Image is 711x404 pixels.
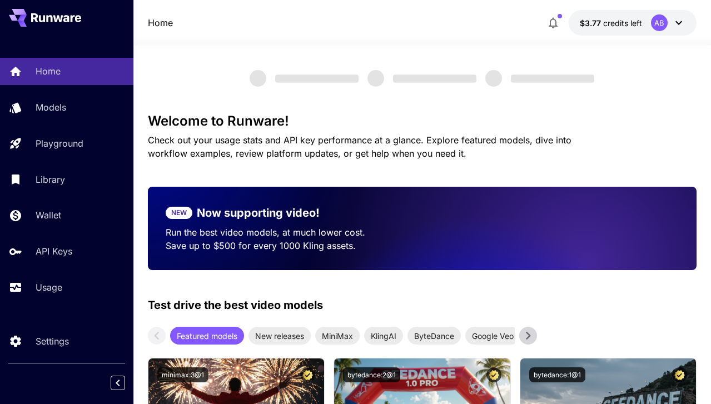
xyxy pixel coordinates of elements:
[170,327,244,345] div: Featured models
[148,297,323,313] p: Test drive the best video models
[651,14,668,31] div: AB
[36,335,69,348] p: Settings
[580,18,603,28] span: $3.77
[36,64,61,78] p: Home
[148,113,697,129] h3: Welcome to Runware!
[166,226,405,239] p: Run the best video models, at much lower cost.
[170,330,244,342] span: Featured models
[364,327,403,345] div: KlingAI
[364,330,403,342] span: KlingAI
[248,330,311,342] span: New releases
[166,239,405,252] p: Save up to $500 for every 1000 Kling assets.
[197,205,320,221] p: Now supporting video!
[248,327,311,345] div: New releases
[486,367,501,382] button: Certified Model – Vetted for best performance and includes a commercial license.
[300,367,315,382] button: Certified Model – Vetted for best performance and includes a commercial license.
[343,367,400,382] button: bytedance:2@1
[148,134,571,159] span: Check out your usage stats and API key performance at a glance. Explore featured models, dive int...
[36,245,72,258] p: API Keys
[36,173,65,186] p: Library
[36,101,66,114] p: Models
[465,330,520,342] span: Google Veo
[36,281,62,294] p: Usage
[171,208,187,218] p: NEW
[407,330,461,342] span: ByteDance
[148,16,173,29] a: Home
[672,367,687,382] button: Certified Model – Vetted for best performance and includes a commercial license.
[315,330,360,342] span: MiniMax
[111,376,125,390] button: Collapse sidebar
[407,327,461,345] div: ByteDance
[36,137,83,150] p: Playground
[465,327,520,345] div: Google Veo
[603,18,642,28] span: credits left
[569,10,697,36] button: $3.7674AB
[148,16,173,29] nav: breadcrumb
[119,373,133,393] div: Collapse sidebar
[36,208,61,222] p: Wallet
[157,367,208,382] button: minimax:3@1
[529,367,585,382] button: bytedance:1@1
[315,327,360,345] div: MiniMax
[580,17,642,29] div: $3.7674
